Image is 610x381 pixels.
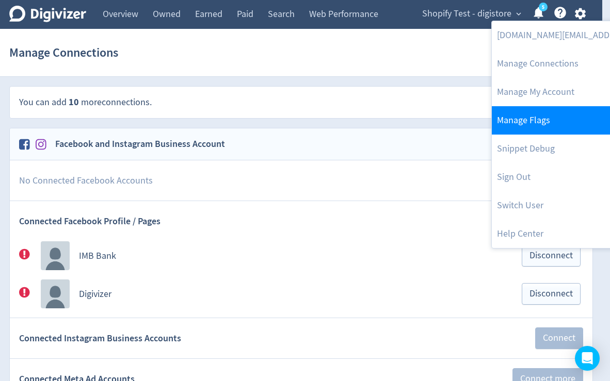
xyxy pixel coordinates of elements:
div: Open Intercom Messenger [575,346,600,371]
